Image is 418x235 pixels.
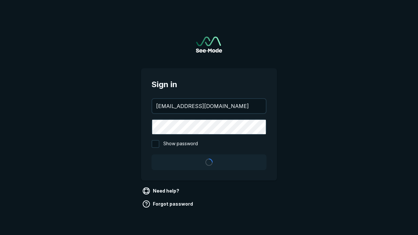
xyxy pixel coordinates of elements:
span: Sign in [152,79,266,90]
a: Need help? [141,186,182,196]
a: Go to sign in [196,37,222,53]
img: See-Mode Logo [196,37,222,53]
a: Forgot password [141,199,196,209]
input: your@email.com [152,99,266,113]
span: Show password [163,140,198,148]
